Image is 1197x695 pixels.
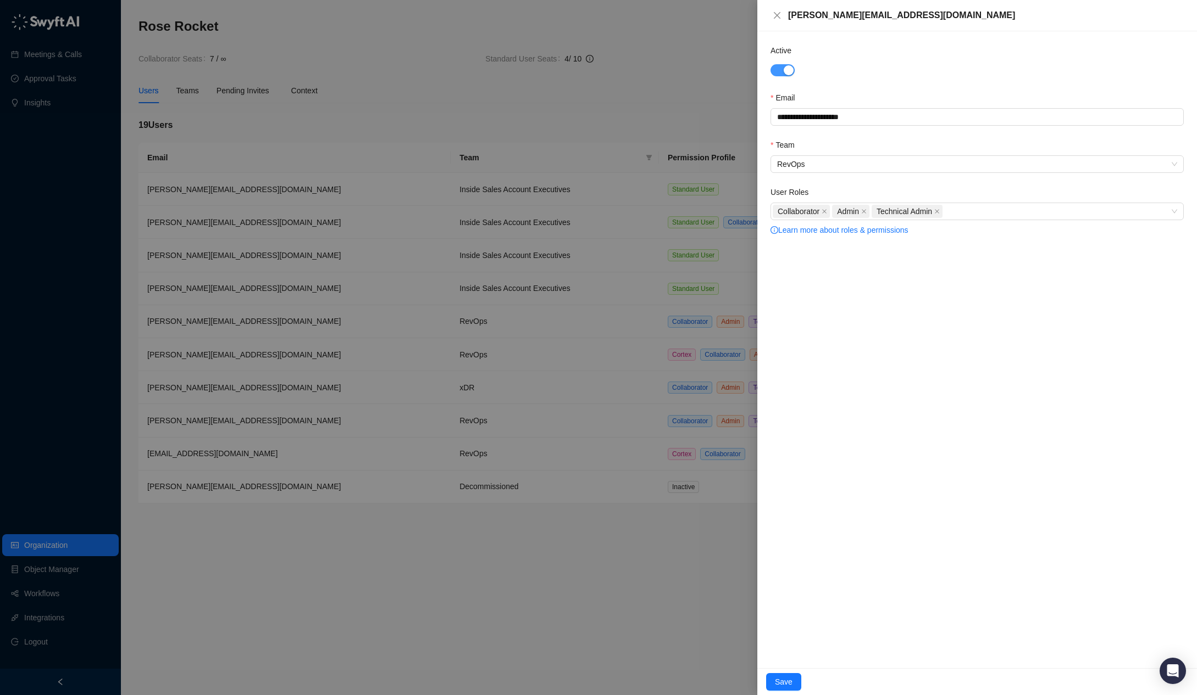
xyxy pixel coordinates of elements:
[771,92,802,104] label: Email
[837,205,859,217] span: Admin
[788,9,1184,22] div: [PERSON_NAME][EMAIL_ADDRESS][DOMAIN_NAME]
[872,205,943,218] span: Technical Admin
[771,108,1184,126] input: Email
[766,673,801,691] button: Save
[775,676,793,688] span: Save
[832,205,869,218] span: Admin
[771,226,778,234] span: info-circle
[877,205,932,217] span: Technical Admin
[773,205,830,218] span: Collaborator
[822,209,827,214] span: close
[777,156,1177,172] span: RevOps
[771,186,816,198] label: User Roles
[771,64,795,76] button: Active
[771,139,802,151] label: Team
[773,11,782,20] span: close
[771,44,799,57] label: Active
[1160,658,1186,684] div: Open Intercom Messenger
[771,226,908,234] a: info-circleLearn more about roles & permissions
[778,205,819,217] span: Collaborator
[771,9,784,22] button: Close
[861,209,867,214] span: close
[934,209,940,214] span: close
